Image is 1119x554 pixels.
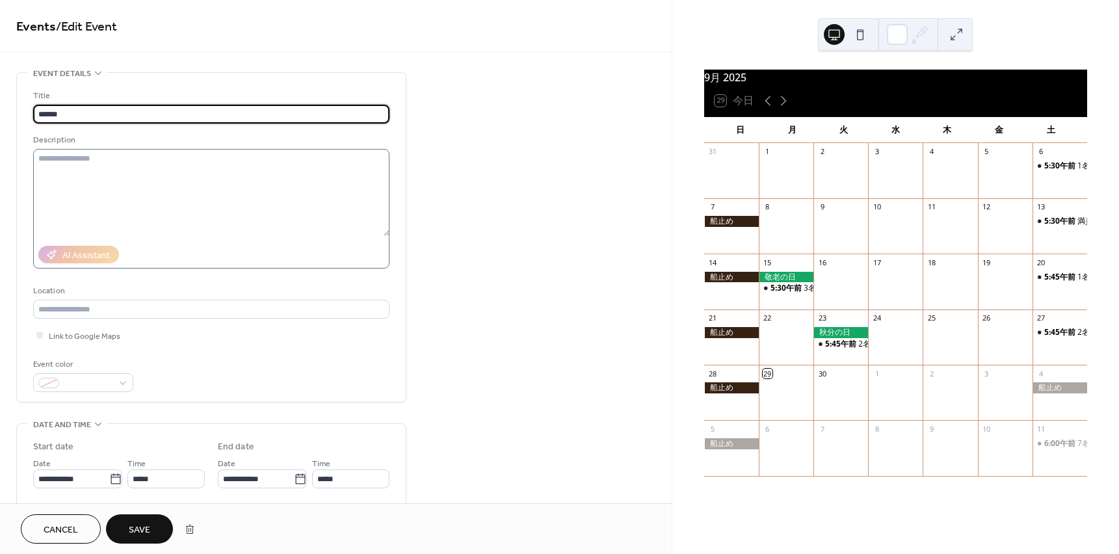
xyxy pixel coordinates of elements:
div: 8 [763,202,772,212]
div: 26 [982,313,992,323]
div: 日 [715,117,767,143]
div: 25 [927,313,936,323]
span: 5:30午前 [1044,216,1077,227]
div: 2名様募集中 [1033,327,1087,338]
div: 船止め [704,216,759,227]
div: 5 [708,424,718,434]
div: 1 [872,369,882,378]
div: 5 [982,147,992,157]
div: 2名様募集中 [813,339,868,350]
div: 船止め [704,382,759,393]
div: 7名様募集中 [1033,438,1087,449]
div: 敬老の日 [759,272,813,283]
div: 3 [982,369,992,378]
div: 9 [927,424,936,434]
div: 2名様募集中 [858,339,902,350]
div: 14 [708,257,718,267]
div: 満員御礼 [1077,216,1109,227]
div: 11 [927,202,936,212]
div: 4 [927,147,936,157]
span: Event details [33,67,91,81]
span: 5:30午前 [770,283,804,294]
div: 2 [817,147,827,157]
div: 金 [973,117,1025,143]
div: 3名様募集中 [759,283,813,294]
div: 7 [708,202,718,212]
div: 22 [763,313,772,323]
div: 4 [1036,369,1046,378]
div: 1 [763,147,772,157]
span: Time [312,457,330,471]
div: 27 [1036,313,1046,323]
div: 火 [818,117,870,143]
div: Title [33,89,387,103]
div: 船止め [704,327,759,338]
div: End date [218,440,254,454]
div: 船止め [1033,382,1087,393]
div: 31 [708,147,718,157]
a: Events [16,14,56,40]
div: 7 [817,424,827,434]
div: 17 [872,257,882,267]
span: 5:45午前 [825,339,858,350]
div: Description [33,133,387,147]
span: Save [129,523,150,537]
span: 5:45午前 [1044,327,1077,338]
div: 6 [1036,147,1046,157]
div: 10 [982,424,992,434]
div: 21 [708,313,718,323]
div: 19 [982,257,992,267]
div: 秋分の日 [813,327,868,338]
div: 30 [817,369,827,378]
div: 6 [763,424,772,434]
div: 12 [982,202,992,212]
div: 15 [763,257,772,267]
div: Start date [33,440,73,454]
div: 3名様募集中 [804,283,847,294]
span: Date [218,457,235,471]
div: 29 [763,369,772,378]
div: 水 [869,117,921,143]
div: 28 [708,369,718,378]
span: Cancel [44,523,78,537]
button: Cancel [21,514,101,544]
div: 8 [872,424,882,434]
button: Save [106,514,173,544]
div: 9 [817,202,827,212]
div: 23 [817,313,827,323]
span: 5:30午前 [1044,161,1077,172]
div: Location [33,284,387,298]
div: 木 [921,117,973,143]
span: 6:00午前 [1044,438,1077,449]
div: 土 [1025,117,1077,143]
div: 18 [927,257,936,267]
div: 船止め [704,272,759,283]
div: 3 [872,147,882,157]
div: 16 [817,257,827,267]
div: 13 [1036,202,1046,212]
div: 1名様募集中 [1033,161,1087,172]
div: 9月 2025 [704,70,1087,85]
div: Event color [33,358,131,371]
span: 5:45午前 [1044,272,1077,283]
div: 2 [927,369,936,378]
div: 24 [872,313,882,323]
div: 11 [1036,424,1046,434]
div: 月 [766,117,818,143]
span: Date and time [33,418,91,432]
div: 満員御礼 [1033,216,1087,227]
span: Link to Google Maps [49,330,120,343]
div: 船止め [704,438,759,449]
span: Time [127,457,146,471]
span: Date [33,457,51,471]
div: 10 [872,202,882,212]
span: / Edit Event [56,14,117,40]
div: 1名様募集中 [1033,272,1087,283]
div: 20 [1036,257,1046,267]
